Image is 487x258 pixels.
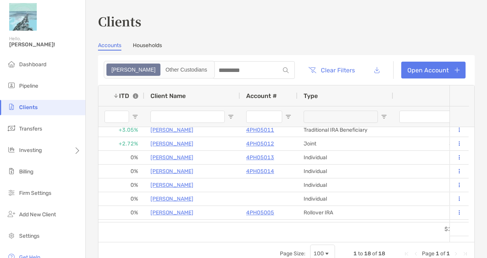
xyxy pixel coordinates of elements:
span: 18 [364,250,371,257]
span: Investing [19,147,42,153]
img: dashboard icon [7,59,16,69]
span: Firm Settings [19,190,51,196]
div: Individual [297,151,393,164]
span: Type [304,92,318,100]
button: Open Filter Menu [381,114,387,120]
span: Pipeline [19,83,38,89]
img: firm-settings icon [7,188,16,197]
span: Settings [19,233,39,239]
img: add_new_client icon [7,209,16,219]
a: [PERSON_NAME] [150,222,193,231]
a: 4PH05004 [246,222,274,231]
a: [PERSON_NAME] [150,167,193,176]
button: Open Filter Menu [285,114,291,120]
img: clients icon [7,102,16,111]
div: Traditional IRA Beneficiary [297,123,393,137]
a: 4PH05013 [246,153,274,162]
span: to [358,250,363,257]
span: Clients [19,104,38,111]
div: 0% [98,178,144,192]
img: pipeline icon [7,81,16,90]
span: 1 [436,250,439,257]
span: of [372,250,377,257]
div: 0% [98,192,144,206]
div: +2.72% [98,137,144,150]
h3: Clients [98,12,475,30]
input: Balance Filter Input [399,111,474,123]
div: 0% [98,165,144,178]
div: 100 [314,250,324,257]
div: Individual [297,165,393,178]
div: Individual [297,192,393,206]
div: Zoe [107,64,160,75]
span: Billing [19,168,33,175]
input: Account # Filter Input [246,111,282,123]
div: 0% [98,220,144,233]
a: Households [133,42,162,51]
span: Account # [246,92,277,100]
span: Add New Client [19,211,56,218]
img: settings icon [7,231,16,240]
div: Page Size: [280,250,306,257]
div: Last Page [462,251,468,257]
a: [PERSON_NAME] [150,139,193,149]
img: transfers icon [7,124,16,133]
div: Previous Page [413,251,419,257]
div: segmented control [104,61,215,78]
div: Other Custodians [161,64,211,75]
span: 1 [353,250,357,257]
div: Individual [297,220,393,233]
span: of [440,250,445,257]
img: input icon [283,67,289,73]
span: 18 [378,250,385,257]
div: +3.05% [98,123,144,137]
div: 0% [98,206,144,219]
span: [PERSON_NAME]! [9,41,81,48]
button: Open Filter Menu [132,114,138,120]
img: investing icon [7,145,16,154]
a: [PERSON_NAME] [150,125,193,135]
span: 1 [446,250,450,257]
input: Client Name Filter Input [150,111,225,123]
div: ITD [119,92,138,100]
img: Zoe Logo [9,3,37,31]
div: Joint [297,137,393,150]
button: Open Filter Menu [228,114,234,120]
a: [PERSON_NAME] [150,194,193,204]
div: First Page [404,251,410,257]
input: ITD Filter Input [105,111,129,123]
span: Transfers [19,126,42,132]
div: 0% [98,151,144,164]
div: Individual [297,178,393,192]
a: Accounts [98,42,121,51]
div: Rollover IRA [297,206,393,219]
a: 4PH05011 [246,125,274,135]
a: [PERSON_NAME] [150,208,193,217]
a: 4PH05012 [246,139,274,149]
a: [PERSON_NAME] [150,180,193,190]
div: Next Page [453,251,459,257]
a: Open Account [401,62,466,78]
span: Dashboard [19,61,46,68]
a: 4PH05014 [246,167,274,176]
a: [PERSON_NAME] [150,153,193,162]
img: billing icon [7,167,16,176]
span: Page [422,250,435,257]
span: Client Name [150,92,186,100]
a: 4PH05005 [246,208,274,217]
button: Clear Filters [302,62,361,78]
